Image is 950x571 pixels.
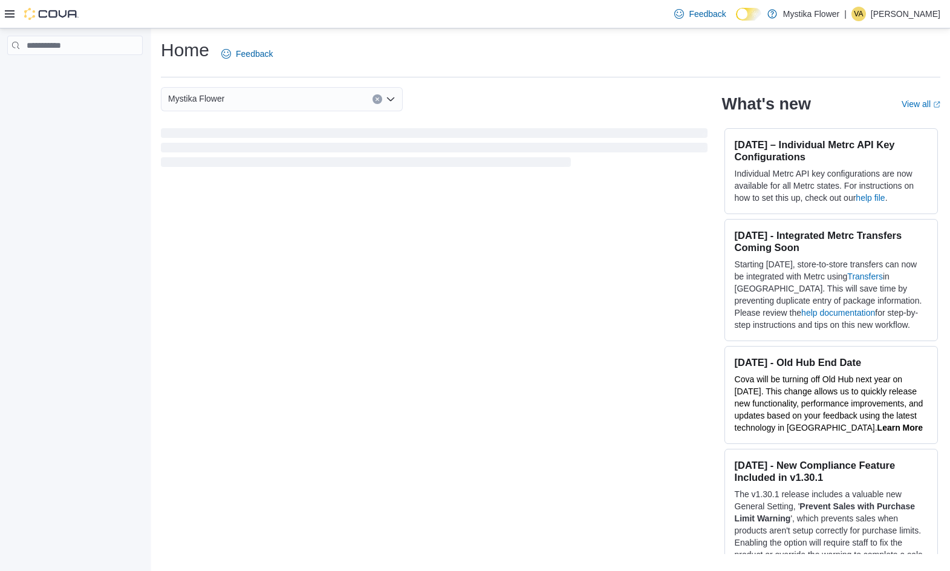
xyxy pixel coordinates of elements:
svg: External link [933,101,940,108]
h3: [DATE] - Old Hub End Date [735,356,928,368]
a: Feedback [216,42,278,66]
a: Feedback [669,2,730,26]
span: Feedback [689,8,726,20]
a: Learn More [877,423,923,432]
nav: Complex example [7,57,143,86]
a: help documentation [801,308,875,318]
span: Feedback [236,48,273,60]
h3: [DATE] - New Compliance Feature Included in v1.30.1 [735,459,928,483]
p: | [844,7,847,21]
p: [PERSON_NAME] [871,7,940,21]
h1: Home [161,38,209,62]
button: Clear input [373,94,382,104]
a: View allExternal link [902,99,940,109]
p: Mystika Flower [783,7,839,21]
div: Victor Arevalo [851,7,866,21]
h2: What's new [722,94,811,114]
span: VA [854,7,863,21]
h3: [DATE] – Individual Metrc API Key Configurations [735,139,928,163]
input: Dark Mode [736,8,761,21]
span: Mystika Flower [168,91,224,106]
p: Individual Metrc API key configurations are now available for all Metrc states. For instructions ... [735,168,928,204]
strong: Prevent Sales with Purchase Limit Warning [735,501,915,523]
p: Starting [DATE], store-to-store transfers can now be integrated with Metrc using in [GEOGRAPHIC_D... [735,258,928,331]
h3: [DATE] - Integrated Metrc Transfers Coming Soon [735,229,928,253]
a: Transfers [847,272,883,281]
a: help file [856,193,885,203]
button: Open list of options [386,94,395,104]
span: Loading [161,131,708,169]
span: Cova will be turning off Old Hub next year on [DATE]. This change allows us to quickly release ne... [735,374,923,432]
img: Cova [24,8,79,20]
